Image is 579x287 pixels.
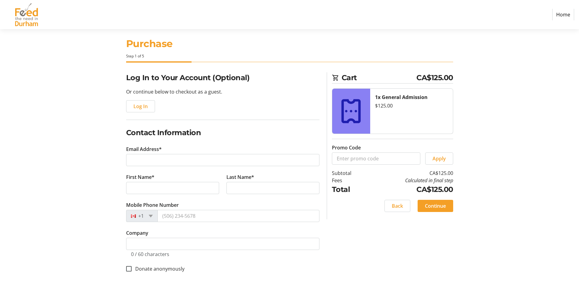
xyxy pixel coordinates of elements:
[157,210,319,222] input: (506) 234-5678
[332,144,361,151] label: Promo Code
[418,200,453,212] button: Continue
[126,201,179,209] label: Mobile Phone Number
[392,202,403,210] span: Back
[126,36,453,51] h1: Purchase
[367,177,453,184] td: Calculated in final step
[332,184,367,195] td: Total
[126,173,154,181] label: First Name*
[416,72,453,83] span: CA$125.00
[226,173,254,181] label: Last Name*
[332,177,367,184] td: Fees
[126,53,453,59] div: Step 1 of 5
[552,9,574,20] a: Home
[5,2,48,27] img: Feed the Need in Durham's Logo
[332,152,420,165] input: Enter promo code
[384,200,410,212] button: Back
[133,103,148,110] span: Log In
[126,229,148,237] label: Company
[375,102,448,109] div: $125.00
[367,169,453,177] td: CA$125.00
[425,152,453,165] button: Apply
[375,94,428,101] strong: 1x General Admission
[132,265,184,272] label: Donate anonymously
[433,155,446,162] span: Apply
[367,184,453,195] td: CA$125.00
[126,127,319,138] h2: Contact Information
[126,72,319,83] h2: Log In to Your Account (Optional)
[131,251,169,258] tr-character-limit: 0 / 60 characters
[342,72,417,83] span: Cart
[332,169,367,177] td: Subtotal
[126,145,162,153] label: Email Address*
[425,202,446,210] span: Continue
[126,100,155,112] button: Log In
[126,88,319,95] p: Or continue below to checkout as a guest.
